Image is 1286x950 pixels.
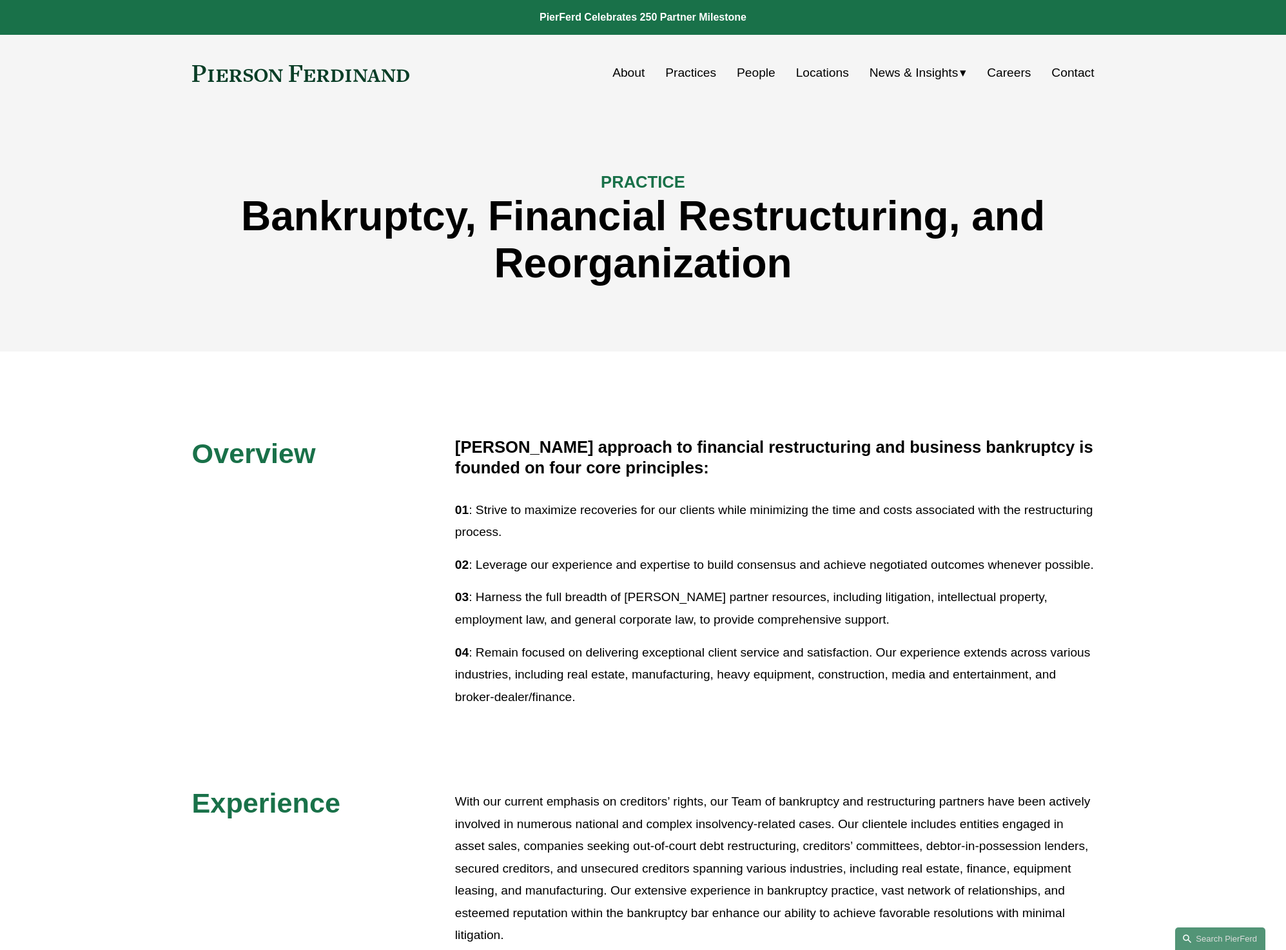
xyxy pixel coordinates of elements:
a: About [612,61,645,85]
a: Locations [796,61,849,85]
p: With our current emphasis on creditors’ rights, our Team of bankruptcy and restructuring partners... [455,791,1095,947]
a: Practices [665,61,716,85]
p: : Remain focused on delivering exceptional client service and satisfaction. Our experience extend... [455,642,1095,709]
strong: 04 [455,646,469,659]
span: Experience [192,787,340,818]
span: Overview [192,438,316,469]
a: folder dropdown [870,61,967,85]
h4: [PERSON_NAME] approach to financial restructuring and business bankruptcy is founded on four core... [455,437,1095,479]
span: News & Insights [870,62,959,84]
span: PRACTICE [601,173,685,191]
a: Careers [987,61,1031,85]
p: : Harness the full breadth of [PERSON_NAME] partner resources, including litigation, intellectual... [455,586,1095,631]
strong: 02 [455,558,469,571]
a: Search this site [1175,927,1265,950]
a: Contact [1051,61,1094,85]
strong: 03 [455,590,469,604]
strong: 01 [455,503,469,517]
h1: Bankruptcy, Financial Restructuring, and Reorganization [192,193,1095,287]
p: : Leverage our experience and expertise to build consensus and achieve negotiated outcomes whenev... [455,554,1095,577]
a: People [737,61,775,85]
p: : Strive to maximize recoveries for our clients while minimizing the time and costs associated wi... [455,499,1095,544]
